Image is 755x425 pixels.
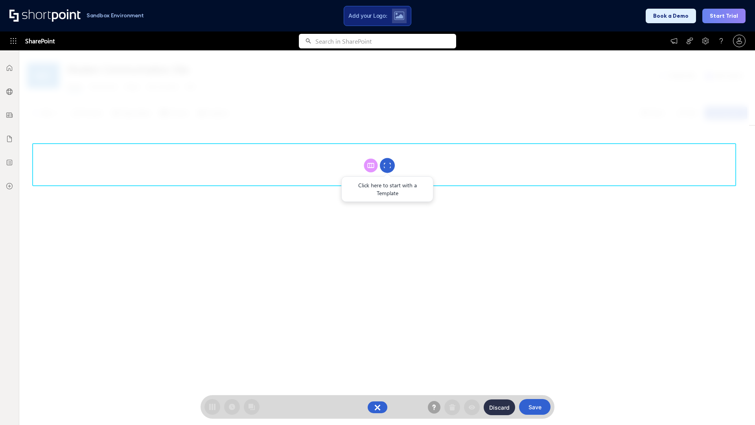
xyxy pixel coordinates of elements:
[702,9,746,23] button: Start Trial
[315,34,456,48] input: Search in SharePoint
[25,31,55,50] span: SharePoint
[519,399,551,415] button: Save
[348,12,387,19] span: Add your Logo:
[716,387,755,425] iframe: Chat Widget
[87,13,144,18] h1: Sandbox Environment
[646,9,696,23] button: Book a Demo
[394,11,404,20] img: Upload logo
[484,399,515,415] button: Discard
